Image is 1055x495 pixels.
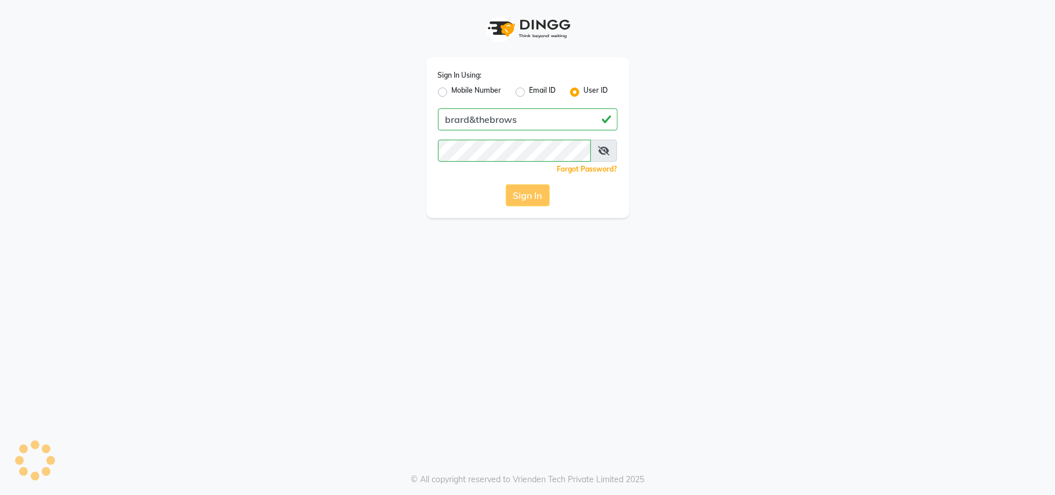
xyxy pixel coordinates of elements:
input: Username [438,108,618,130]
img: logo1.svg [481,12,574,46]
label: Email ID [530,85,556,99]
label: Sign In Using: [438,70,482,81]
a: Forgot Password? [557,165,618,173]
input: Username [438,140,591,162]
label: User ID [584,85,608,99]
label: Mobile Number [452,85,502,99]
